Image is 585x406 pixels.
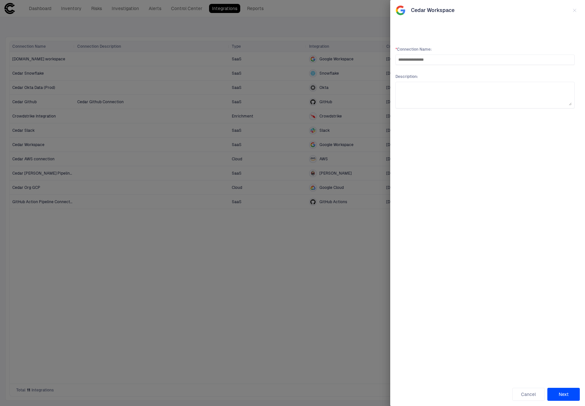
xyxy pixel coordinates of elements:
span: Description : [395,74,575,79]
div: Google Workspace [395,5,406,16]
span: Cedar Workspace [411,7,454,14]
button: Next [547,388,580,401]
span: Connection Name : [395,47,575,52]
button: Cancel [512,388,545,401]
